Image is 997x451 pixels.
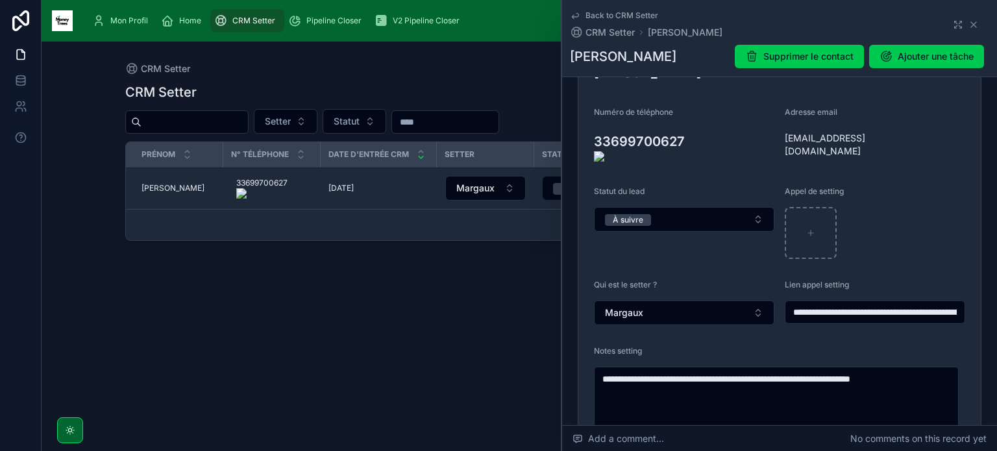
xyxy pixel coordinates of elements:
a: [PERSON_NAME] [648,26,722,39]
a: CRM Setter [125,62,190,75]
span: Date d'entrée CRM [328,149,409,160]
a: Back to CRM Setter [570,10,658,21]
span: Back to CRM Setter [585,10,658,21]
span: N° Téléphone [231,149,289,160]
span: Setter [445,149,474,160]
span: [EMAIL_ADDRESS][DOMAIN_NAME] [785,132,902,158]
a: [PERSON_NAME] [142,183,215,193]
div: À suivre [613,214,643,226]
span: Statut du lead [542,149,609,160]
span: Statut [334,115,360,128]
a: Pipeline Closer [284,9,371,32]
a: Home [157,9,210,32]
a: CRM Setter [570,26,635,39]
button: Select Button [445,176,526,201]
img: App logo [52,10,73,31]
span: Statut du lead [594,186,645,196]
a: Select Button [542,176,628,201]
span: CRM Setter [585,26,635,39]
span: Adresse email [785,107,837,117]
a: [DATE] [328,183,429,193]
button: Select Button [254,109,317,134]
a: 33699700627 [231,173,313,204]
a: CRM Setter [210,9,284,32]
span: Home [179,16,201,26]
span: Ajouter une tâche [898,50,974,63]
span: Supprimer le contact [763,50,854,63]
span: Pipeline Closer [306,16,362,26]
img: actions-icon.png [594,151,774,162]
a: Select Button [445,175,526,201]
a: V2 Pipeline Closer [371,9,469,32]
span: CRM Setter [232,16,275,26]
span: Margaux [605,306,643,319]
button: Select Button [323,109,386,134]
span: [PERSON_NAME] [142,183,204,193]
button: Supprimer le contact [735,45,864,68]
img: actions-icon.png [236,188,288,199]
span: Lien appel setting [785,280,849,289]
span: [DATE] [328,183,354,193]
div: scrollable content [83,6,945,35]
button: Select Button [594,300,774,325]
span: Prénom [142,149,175,160]
span: CRM Setter [141,62,190,75]
span: Mon Profil [110,16,148,26]
onoff-telecom-ce-phone-number-wrapper: 33699700627 [594,134,685,149]
button: Ajouter une tâche [869,45,984,68]
h1: [PERSON_NAME] [570,47,676,66]
onoff-telecom-ce-phone-number-wrapper: 33699700627 [236,178,288,188]
span: Numéro de téléphone [594,107,673,117]
span: Add a comment... [572,432,664,445]
span: Notes setting [594,346,642,356]
span: Appel de setting [785,186,844,196]
span: V2 Pipeline Closer [393,16,460,26]
span: Setter [265,115,291,128]
span: Margaux [456,182,495,195]
h1: CRM Setter [125,83,197,101]
button: Select Button [594,207,774,232]
a: Mon Profil [88,9,157,32]
button: Select Button [543,177,627,200]
span: Qui est le setter ? [594,280,657,289]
